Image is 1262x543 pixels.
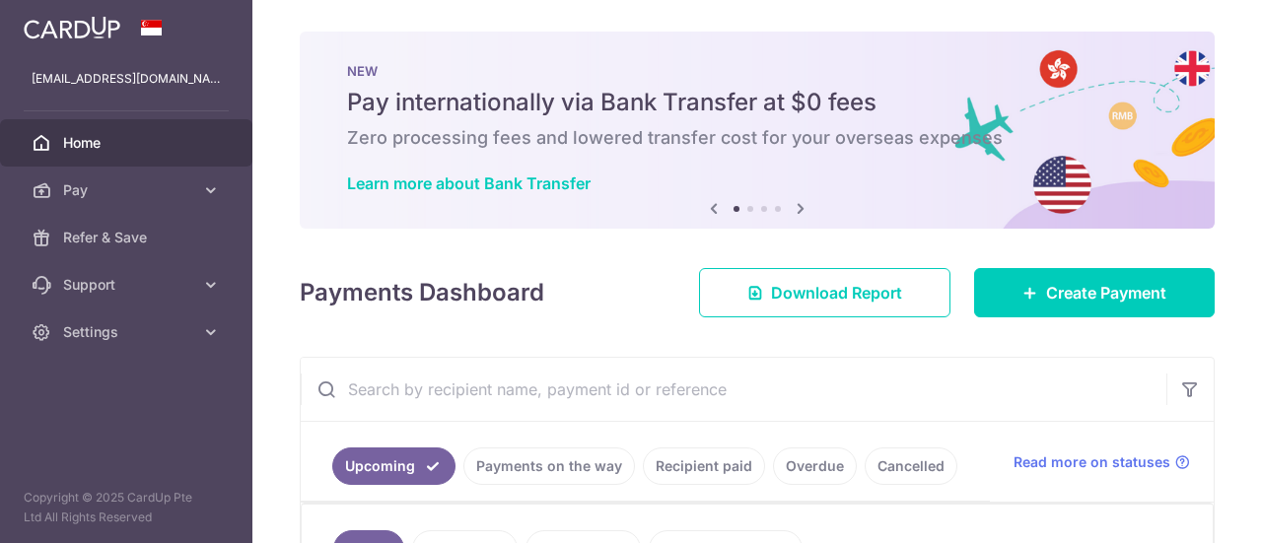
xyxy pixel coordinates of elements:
[1014,452,1190,472] a: Read more on statuses
[865,447,957,485] a: Cancelled
[463,447,635,485] a: Payments on the way
[63,322,193,342] span: Settings
[347,173,591,193] a: Learn more about Bank Transfer
[347,87,1167,118] h5: Pay internationally via Bank Transfer at $0 fees
[63,228,193,247] span: Refer & Save
[24,16,120,39] img: CardUp
[347,126,1167,150] h6: Zero processing fees and lowered transfer cost for your overseas expenses
[63,180,193,200] span: Pay
[63,133,193,153] span: Home
[332,447,456,485] a: Upcoming
[643,447,765,485] a: Recipient paid
[300,32,1215,229] img: Bank transfer banner
[1046,281,1166,305] span: Create Payment
[32,69,221,89] p: [EMAIL_ADDRESS][DOMAIN_NAME]
[63,275,193,295] span: Support
[301,358,1166,421] input: Search by recipient name, payment id or reference
[773,447,857,485] a: Overdue
[300,275,544,310] h4: Payments Dashboard
[1014,452,1170,472] span: Read more on statuses
[347,63,1167,79] p: NEW
[699,268,950,317] a: Download Report
[974,268,1215,317] a: Create Payment
[771,281,902,305] span: Download Report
